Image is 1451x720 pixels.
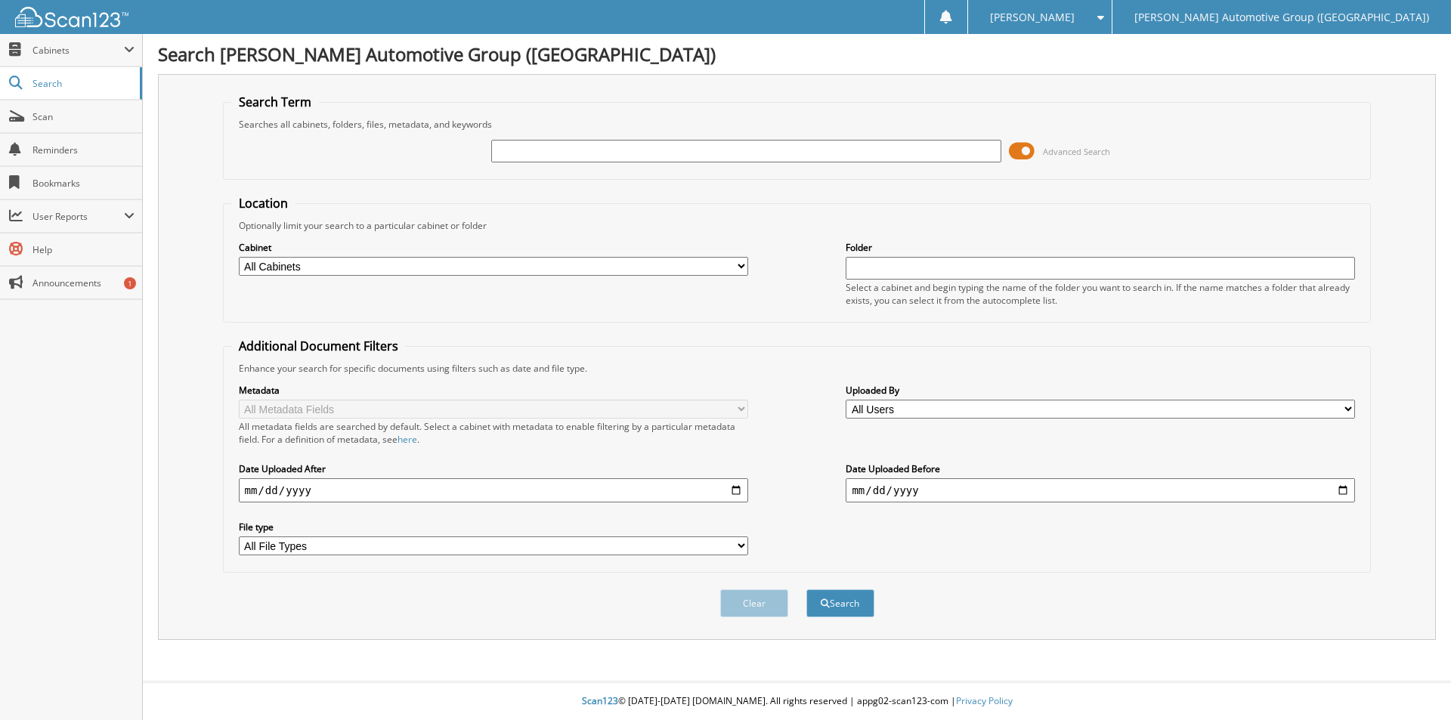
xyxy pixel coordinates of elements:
[398,433,417,446] a: here
[806,589,874,617] button: Search
[32,210,124,223] span: User Reports
[1134,13,1429,22] span: [PERSON_NAME] Automotive Group ([GEOGRAPHIC_DATA])
[143,683,1451,720] div: © [DATE]-[DATE] [DOMAIN_NAME]. All rights reserved | appg02-scan123-com |
[846,384,1355,397] label: Uploaded By
[239,478,748,502] input: start
[32,110,135,123] span: Scan
[231,118,1363,131] div: Searches all cabinets, folders, files, metadata, and keywords
[846,478,1355,502] input: end
[32,243,135,256] span: Help
[15,7,128,27] img: scan123-logo-white.svg
[846,281,1355,307] div: Select a cabinet and begin typing the name of the folder you want to search in. If the name match...
[32,77,132,90] span: Search
[582,694,618,707] span: Scan123
[32,277,135,289] span: Announcements
[956,694,1013,707] a: Privacy Policy
[32,177,135,190] span: Bookmarks
[239,462,748,475] label: Date Uploaded After
[231,338,406,354] legend: Additional Document Filters
[239,420,748,446] div: All metadata fields are searched by default. Select a cabinet with metadata to enable filtering b...
[231,219,1363,232] div: Optionally limit your search to a particular cabinet or folder
[32,144,135,156] span: Reminders
[1043,146,1110,157] span: Advanced Search
[231,94,319,110] legend: Search Term
[231,362,1363,375] div: Enhance your search for specific documents using filters such as date and file type.
[846,462,1355,475] label: Date Uploaded Before
[158,42,1436,66] h1: Search [PERSON_NAME] Automotive Group ([GEOGRAPHIC_DATA])
[231,195,295,212] legend: Location
[239,384,748,397] label: Metadata
[239,521,748,533] label: File type
[720,589,788,617] button: Clear
[990,13,1075,22] span: [PERSON_NAME]
[124,277,136,289] div: 1
[239,241,748,254] label: Cabinet
[846,241,1355,254] label: Folder
[32,44,124,57] span: Cabinets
